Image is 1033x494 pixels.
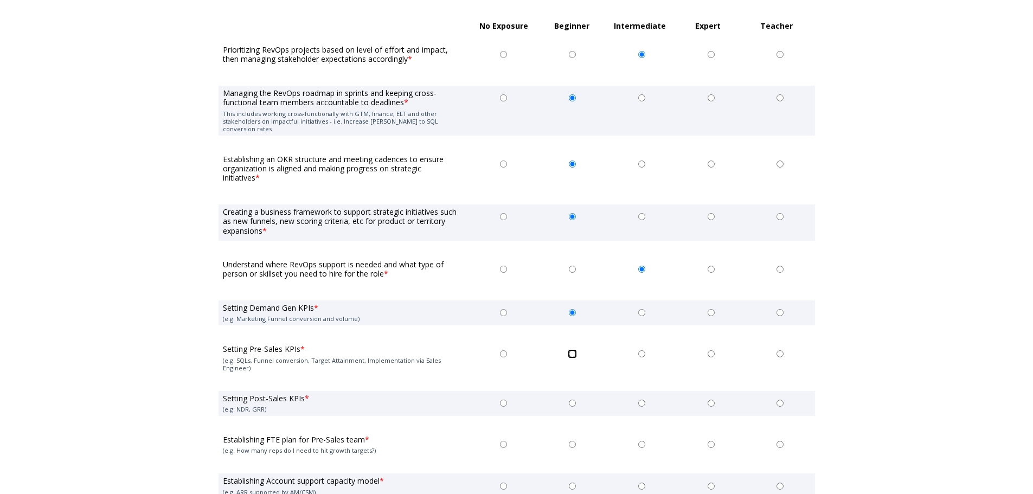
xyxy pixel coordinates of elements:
[223,315,470,323] legend: (e.g. Marketing Funnel conversion and volume)
[223,207,457,236] span: Creating a business framework to support strategic initiatives such as new funnels, new scoring c...
[223,406,470,413] legend: (e.g. NDR, GRR)
[223,434,365,445] span: Establishing FTE plan for Pre-Sales team
[538,21,606,31] li: Beginner
[223,393,305,403] span: Setting Post-Sales KPIs
[742,21,811,31] li: Teacher
[223,110,470,133] legend: This includes working cross-functionally with GTM, finance, ELT and other stakeholders on impactf...
[606,21,674,31] li: Intermediate
[223,88,437,107] span: Managing the RevOps roadmap in sprints and keeping cross-functional team members accountable to d...
[223,259,444,279] span: Understand where RevOps support is needed and what type of person or skillset you need to hire fo...
[223,344,300,354] span: Setting Pre-Sales KPIs
[223,476,380,486] span: Establishing Account support capacity model
[223,303,314,313] span: Setting Demand Gen KPIs
[223,357,470,372] legend: (e.g. SQLs, Funnel conversion, Target Attainment, Implementation via Sales Engineer)
[223,44,448,64] span: Prioritizing RevOps projects based on level of effort and impact, then managing stakeholder expec...
[674,21,742,31] li: Expert
[223,154,444,183] span: Establishing an OKR structure and meeting cadences to ensure organization is aligned and making p...
[223,447,470,454] legend: (e.g. How many reps do I need to hit growth targets?)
